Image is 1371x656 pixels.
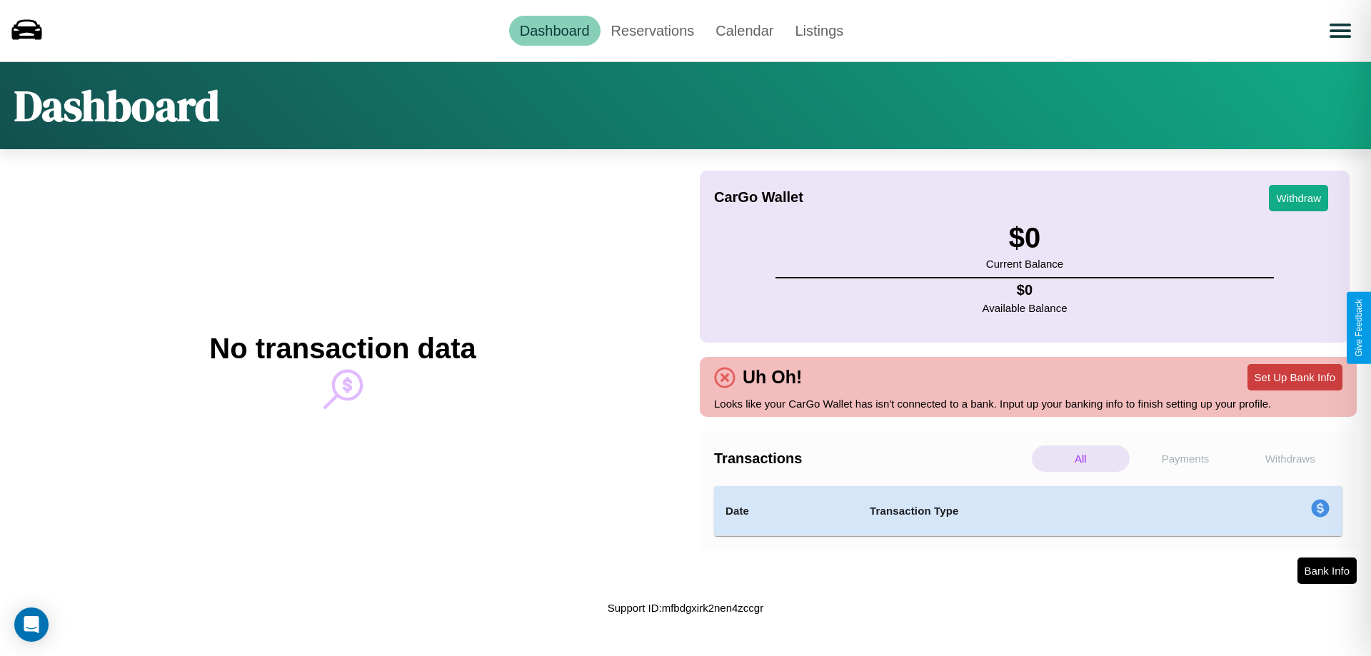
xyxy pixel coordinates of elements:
button: Bank Info [1297,557,1357,584]
div: Open Intercom Messenger [14,607,49,642]
p: Current Balance [986,254,1063,273]
a: Reservations [601,16,705,46]
p: Looks like your CarGo Wallet has isn't connected to a bank. Input up your banking info to finish ... [714,394,1342,413]
p: Payments [1137,445,1235,472]
h1: Dashboard [14,76,219,135]
button: Withdraw [1269,185,1328,211]
table: simple table [714,486,1342,536]
h4: $ 0 [983,282,1068,298]
p: Available Balance [983,298,1068,318]
h3: $ 0 [986,222,1063,254]
button: Set Up Bank Info [1247,364,1342,390]
h4: CarGo Wallet [714,189,803,206]
h4: Date [725,503,847,520]
h2: No transaction data [209,333,476,365]
h4: Uh Oh! [735,367,809,388]
div: Give Feedback [1354,299,1364,357]
a: Listings [784,16,854,46]
a: Calendar [705,16,784,46]
p: All [1032,445,1130,472]
p: Withdraws [1241,445,1339,472]
h4: Transaction Type [870,503,1194,520]
a: Dashboard [509,16,601,46]
h4: Transactions [714,450,1028,467]
p: Support ID: mfbdgxirk2nen4zccgr [608,598,763,617]
button: Open menu [1320,11,1360,51]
